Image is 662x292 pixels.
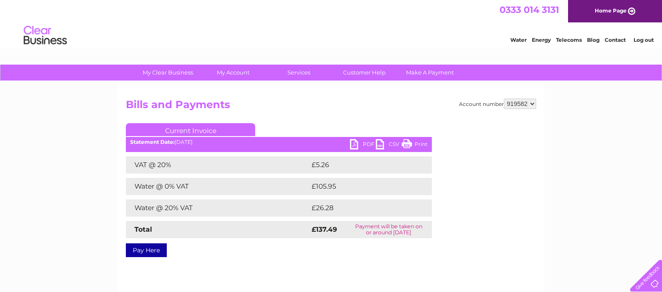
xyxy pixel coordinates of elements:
[350,139,376,152] a: PDF
[198,65,269,81] a: My Account
[329,65,400,81] a: Customer Help
[126,199,309,217] td: Water @ 20% VAT
[126,178,309,195] td: Water @ 0% VAT
[132,65,203,81] a: My Clear Business
[556,37,582,43] a: Telecoms
[126,139,432,145] div: [DATE]
[634,37,654,43] a: Log out
[309,178,416,195] td: £105.95
[500,4,559,15] a: 0333 014 3131
[587,37,600,43] a: Blog
[23,22,67,49] img: logo.png
[605,37,626,43] a: Contact
[312,225,337,233] strong: £137.49
[394,65,465,81] a: Make A Payment
[134,225,152,233] strong: Total
[126,99,536,115] h2: Bills and Payments
[459,99,536,109] div: Account number
[126,123,255,136] a: Current Invoice
[402,139,428,152] a: Print
[130,139,175,145] b: Statement Date:
[128,5,535,42] div: Clear Business is a trading name of Verastar Limited (registered in [GEOGRAPHIC_DATA] No. 3667643...
[532,37,551,43] a: Energy
[126,156,309,174] td: VAT @ 20%
[263,65,334,81] a: Services
[309,156,412,174] td: £5.26
[345,221,432,238] td: Payment will be taken on or around [DATE]
[510,37,527,43] a: Water
[309,199,415,217] td: £26.28
[376,139,402,152] a: CSV
[126,243,167,257] a: Pay Here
